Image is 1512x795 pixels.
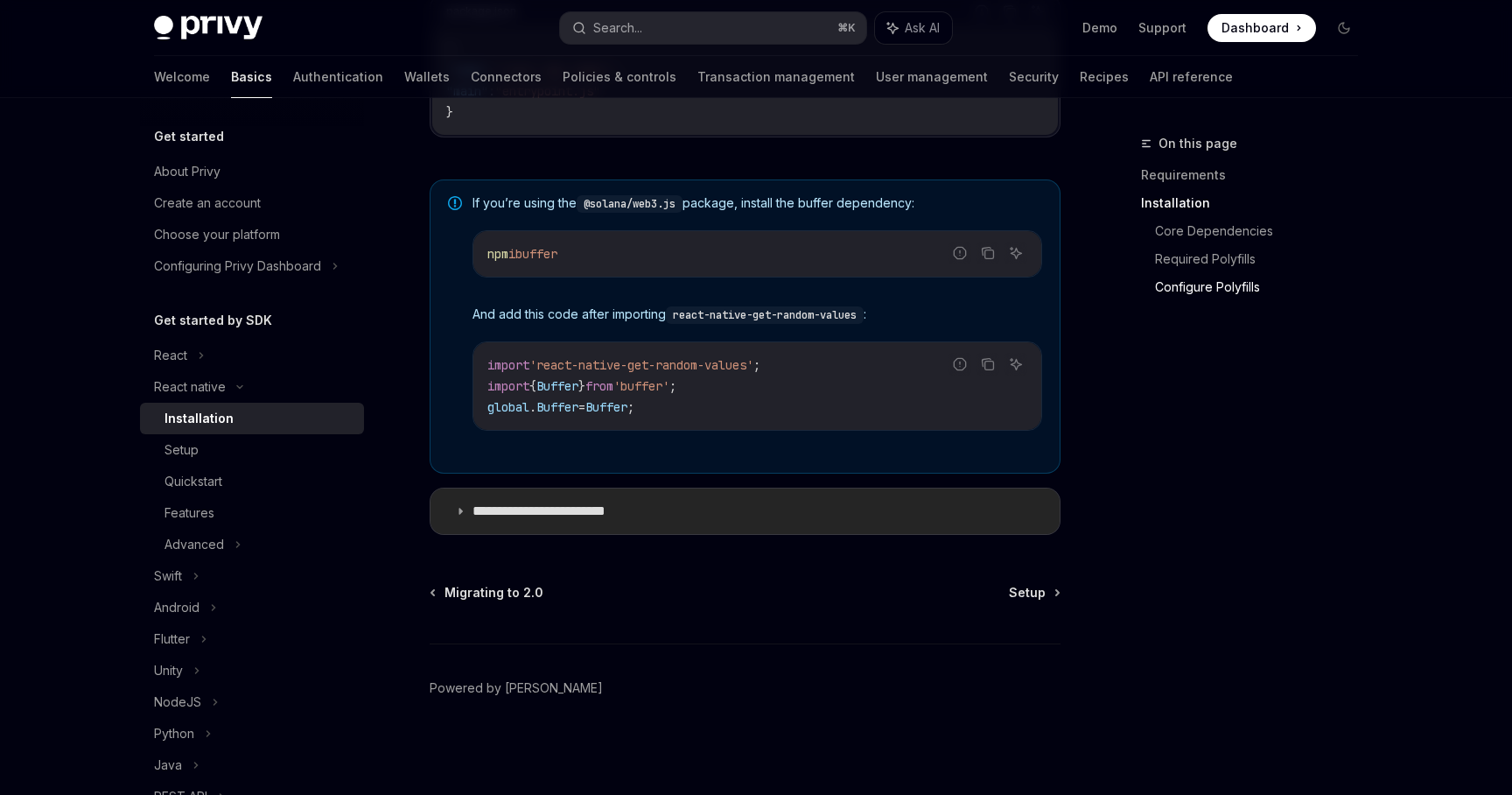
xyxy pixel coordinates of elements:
button: Ask AI [1004,242,1027,264]
a: Basics [231,56,272,98]
span: If you’re using the package, install the buffer dependency: [472,194,1042,213]
img: dark logo [154,16,262,40]
a: Required Polyfills [1155,245,1372,273]
a: Setup [1009,584,1059,602]
span: npm [487,246,508,262]
div: Flutter [154,629,190,650]
span: 'buffer' [613,378,669,394]
a: User management [876,56,988,98]
div: About Privy [154,161,220,182]
a: Connectors [471,56,542,98]
a: About Privy [140,156,364,187]
svg: Note [448,196,462,210]
div: Quickstart [164,471,222,492]
span: Migrating to 2.0 [444,584,543,602]
div: Create an account [154,193,261,214]
span: On this page [1158,133,1237,154]
span: Buffer [585,399,627,415]
span: buffer [515,246,557,262]
span: 'react-native-get-random-values' [529,357,753,373]
span: Ask AI [905,19,940,37]
button: Copy the contents from the code block [976,353,999,376]
a: API reference [1150,56,1233,98]
div: Java [154,755,182,776]
a: Dashboard [1207,14,1316,42]
span: ; [627,399,634,415]
a: Requirements [1141,161,1372,189]
a: Policies & controls [563,56,676,98]
div: Configuring Privy Dashboard [154,256,321,277]
span: Dashboard [1221,19,1289,37]
span: { [529,378,536,394]
div: Advanced [164,534,224,555]
a: Quickstart [140,466,364,497]
div: React [154,345,187,366]
div: Unity [154,660,183,681]
span: = [578,399,585,415]
span: And add this code after importing : [472,306,1042,324]
a: Powered by [PERSON_NAME] [430,679,603,697]
a: Security [1009,56,1059,98]
a: Create an account [140,187,364,219]
span: Setup [1009,584,1046,602]
a: Configure Polyfills [1155,273,1372,301]
a: Support [1138,19,1186,37]
div: Installation [164,408,234,429]
div: Swift [154,566,182,587]
button: Report incorrect code [948,242,971,264]
div: Choose your platform [154,224,280,245]
span: } [578,378,585,394]
button: Toggle dark mode [1330,14,1358,42]
span: global [487,399,529,415]
span: import [487,357,529,373]
code: react-native-get-random-values [666,306,864,324]
div: Python [154,723,194,744]
span: Buffer [536,378,578,394]
a: Migrating to 2.0 [431,584,543,602]
span: i [508,246,515,262]
span: } [446,104,453,120]
div: Features [164,503,214,524]
span: ⌘ K [837,21,856,35]
h5: Get started [154,126,224,147]
div: Android [154,597,199,618]
span: import [487,378,529,394]
button: Ask AI [1004,353,1027,376]
span: ; [753,357,760,373]
a: Transaction management [697,56,855,98]
span: . [529,399,536,415]
button: Report incorrect code [948,353,971,376]
h5: Get started by SDK [154,310,272,331]
code: @solana/web3.js [577,195,682,213]
a: Features [140,497,364,529]
span: Buffer [536,399,578,415]
a: Demo [1082,19,1117,37]
a: Core Dependencies [1155,217,1372,245]
a: Welcome [154,56,210,98]
button: Copy the contents from the code block [976,242,999,264]
a: Authentication [293,56,383,98]
div: Search... [593,18,642,39]
button: Ask AI [875,12,952,44]
a: Setup [140,434,364,466]
span: from [585,378,613,394]
div: React native [154,376,226,397]
div: Setup [164,440,199,461]
span: ; [669,378,676,394]
div: NodeJS [154,692,201,713]
a: Wallets [404,56,450,98]
a: Installation [140,403,364,434]
button: Search...⌘K [560,12,866,44]
a: Recipes [1080,56,1129,98]
a: Choose your platform [140,219,364,250]
a: Installation [1141,189,1372,217]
